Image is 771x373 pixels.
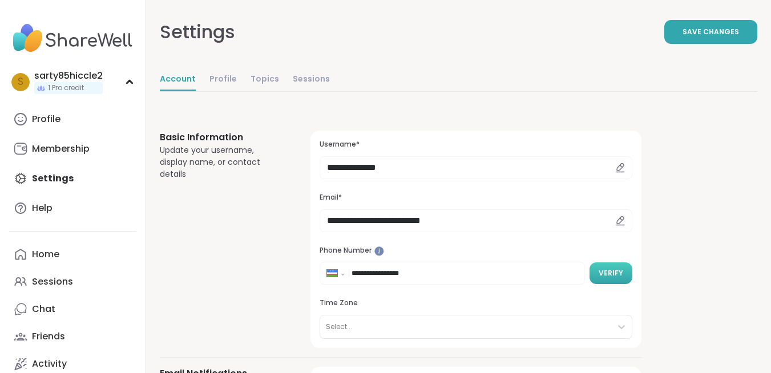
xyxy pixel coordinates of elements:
[9,241,136,268] a: Home
[160,144,283,180] div: Update your username, display name, or contact details
[160,131,283,144] h3: Basic Information
[320,246,632,256] h3: Phone Number
[32,113,60,125] div: Profile
[32,303,55,315] div: Chat
[209,68,237,91] a: Profile
[9,268,136,295] a: Sessions
[9,18,136,58] img: ShareWell Nav Logo
[9,194,136,222] a: Help
[34,70,103,82] div: sarty85hiccle2
[32,143,90,155] div: Membership
[32,358,67,370] div: Activity
[32,202,53,214] div: Help
[251,68,279,91] a: Topics
[32,248,59,261] div: Home
[160,18,235,46] div: Settings
[9,106,136,133] a: Profile
[9,323,136,350] a: Friends
[599,268,623,278] span: Verify
[374,246,384,256] iframe: Spotlight
[9,295,136,323] a: Chat
[320,140,632,149] h3: Username*
[160,68,196,91] a: Account
[320,193,632,202] h3: Email*
[293,68,330,91] a: Sessions
[18,75,23,90] span: s
[48,83,84,93] span: 1 Pro credit
[32,330,65,343] div: Friends
[32,275,73,288] div: Sessions
[683,27,739,37] span: Save Changes
[9,135,136,163] a: Membership
[664,20,757,44] button: Save Changes
[590,262,632,284] button: Verify
[320,298,632,308] h3: Time Zone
